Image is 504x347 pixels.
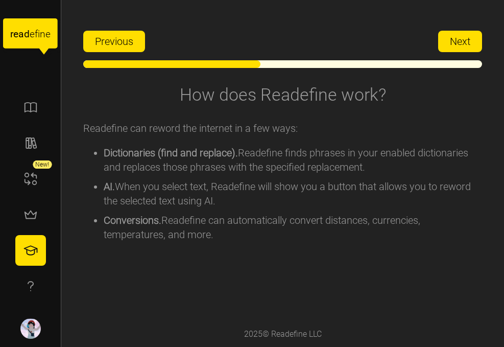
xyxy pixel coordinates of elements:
button: Next [438,31,482,52]
li: When you select text, Readefine will show you a button that allows you to reword the selected tex... [104,179,482,208]
tspan: d [24,28,30,40]
tspan: n [40,28,46,40]
tspan: r [10,28,14,40]
div: 2025 © Readefine LLC [239,323,327,346]
tspan: i [38,28,40,40]
span: Next [450,31,470,52]
tspan: f [35,28,38,40]
p: Readefine can reword the internet in a few ways: [83,121,482,135]
h1: How does Readefine work? [180,83,386,106]
button: Previous [83,31,145,52]
li: Readefine finds phrases in your enabled dictionaries and replaces those phrases with the specifie... [104,146,482,174]
div: New! [33,160,52,169]
b: Conversions. [104,214,161,226]
img: Bxbble Tea [20,318,41,339]
li: Readefine can automatically convert distances, currencies, temperatures, and more. [104,213,482,242]
b: AI. [104,180,115,193]
tspan: e [45,28,51,40]
b: Dictionaries (find and replace). [104,147,238,159]
tspan: a [18,28,23,40]
tspan: e [13,28,18,40]
a: readefine [3,8,58,64]
tspan: e [30,28,35,40]
span: Previous [95,31,133,52]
